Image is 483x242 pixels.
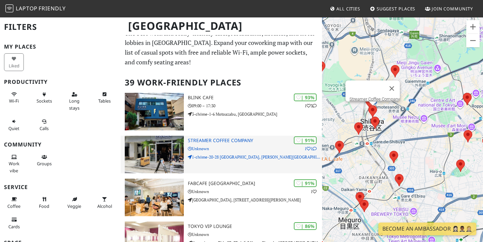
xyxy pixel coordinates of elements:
p: 1 [311,188,317,195]
span: Video/audio calls [40,125,49,131]
h3: Tokyo VIP Lounge [188,224,322,229]
button: Wi-Fi [4,89,24,107]
button: Alcohol [95,194,114,211]
span: Alcohol [97,203,112,209]
img: Streamer Coffee Company [125,136,184,173]
button: Groups [34,152,54,169]
span: Stable Wi-Fi [9,98,19,104]
div: | 91% [294,179,317,187]
a: BLINK Cafe | 93% 13 BLINK Cafe 09:00 – 17:30 3-chōme-1-6 Motoazabu, [GEOGRAPHIC_DATA] [121,93,322,130]
img: FabCafe Tokyo [125,179,184,216]
p: Unknown [188,188,322,195]
h2: 39 Work-Friendly Places [125,72,318,93]
div: | 86% [294,222,317,230]
span: People working [9,161,19,173]
h2: Filters [4,17,117,37]
span: Join Community [432,6,473,12]
div: | 91% [294,136,317,144]
span: Veggie [67,203,81,209]
button: Cards [4,214,24,232]
button: Coffee [4,194,24,211]
h3: BLINK Cafe [188,95,322,101]
button: Tables [95,89,114,107]
h3: Streamer Coffee Company [188,138,322,143]
img: LaptopFriendly [5,4,13,12]
span: Work-friendly tables [98,98,111,104]
a: Suggest Places [367,3,418,15]
h3: Service [4,184,117,190]
a: Streamer Coffee Company | 91% 11 Streamer Coffee Company Unknown 1-chōme-20-28 [GEOGRAPHIC_DATA],... [121,136,322,173]
p: The best work and study-friendly cafes, restaurants, libraries, and hotel lobbies in [GEOGRAPHIC_... [125,28,318,67]
span: Friendly [39,5,65,12]
p: 3-chōme-1-6 Motoazabu, [GEOGRAPHIC_DATA] [188,111,322,117]
button: Zoom avant [466,20,480,34]
p: 09:00 – 17:30 [188,103,322,109]
button: Work vibe [4,152,24,176]
p: 1-chōme-20-28 [GEOGRAPHIC_DATA], [PERSON_NAME][GEOGRAPHIC_DATA] [188,154,322,160]
button: Quiet [4,116,24,134]
span: Suggest Places [377,6,416,12]
a: Streamer Coffee Company [350,97,400,102]
h3: My Places [4,44,117,50]
span: Coffee [7,203,20,209]
h3: Productivity [4,79,117,85]
div: | 93% [294,94,317,101]
span: Food [39,203,49,209]
p: 1 3 [305,103,317,109]
img: BLINK Cafe [125,93,184,130]
h3: FabCafe [GEOGRAPHIC_DATA] [188,181,322,186]
span: Group tables [37,161,52,167]
button: Sockets [34,89,54,107]
p: Unknown [188,231,322,238]
a: FabCafe Tokyo | 91% 1 FabCafe [GEOGRAPHIC_DATA] Unknown [GEOGRAPHIC_DATA], [STREET_ADDRESS][PERSO... [121,179,322,216]
button: Food [34,194,54,211]
span: All Cities [336,6,360,12]
h1: [GEOGRAPHIC_DATA] [123,17,321,35]
p: 1 1 [305,145,317,152]
a: Join Community [422,3,476,15]
span: Long stays [69,98,79,111]
span: Power sockets [37,98,52,104]
button: Long stays [64,89,84,113]
a: Become an Ambassador 🤵🏻‍♀️🤵🏾‍♂️🤵🏼‍♀️ [378,223,476,235]
p: Unknown [188,145,322,152]
span: Laptop [16,5,38,12]
h3: Community [4,141,117,148]
p: [GEOGRAPHIC_DATA], [STREET_ADDRESS][PERSON_NAME] [188,197,322,203]
a: All Cities [327,3,363,15]
button: Calls [34,116,54,134]
button: Zoom arrière [466,34,480,47]
span: Quiet [8,125,19,131]
button: Fermer [384,80,400,97]
button: Veggie [64,194,84,211]
a: LaptopFriendly LaptopFriendly [5,3,66,15]
span: Credit cards [8,224,20,230]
